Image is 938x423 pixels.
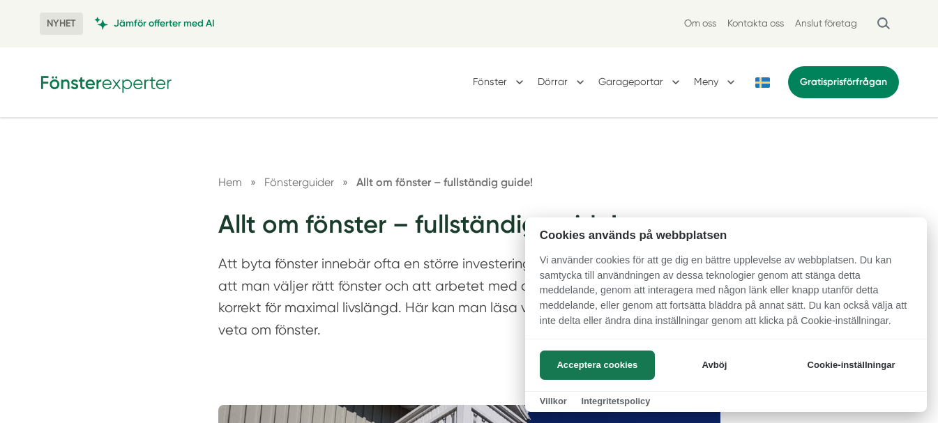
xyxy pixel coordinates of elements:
[790,351,912,380] button: Cookie-inställningar
[581,396,650,406] a: Integritetspolicy
[659,351,770,380] button: Avböj
[525,253,927,338] p: Vi använder cookies för att ge dig en bättre upplevelse av webbplatsen. Du kan samtycka till anvä...
[540,351,655,380] button: Acceptera cookies
[540,396,567,406] a: Villkor
[525,229,927,242] h2: Cookies används på webbplatsen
